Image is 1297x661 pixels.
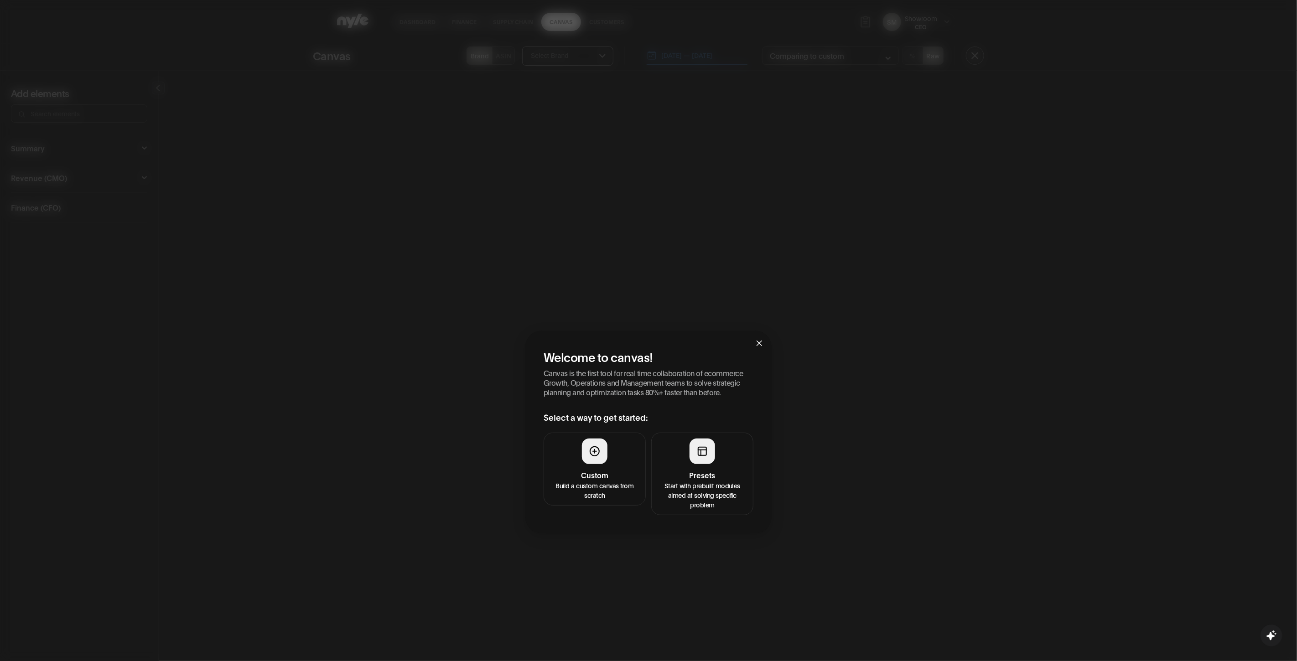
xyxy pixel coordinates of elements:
[544,411,753,423] h3: Select a way to get started:
[657,480,747,509] p: Start with prebuilt modules aimed at solving specific problem
[651,433,753,515] button: PresetsStart with prebuilt modules aimed at solving specific problem
[756,340,763,347] span: close
[550,470,640,480] h4: Custom
[550,480,640,500] p: Build a custom canvas from scratch
[657,470,747,480] h4: Presets
[747,330,772,355] button: Close
[544,368,753,397] p: Canvas is the first tool for real time collaboration of ecommerce Growth, Operations and Manageme...
[544,349,753,364] h2: Welcome to canvas!
[544,433,646,506] button: CustomBuild a custom canvas from scratch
